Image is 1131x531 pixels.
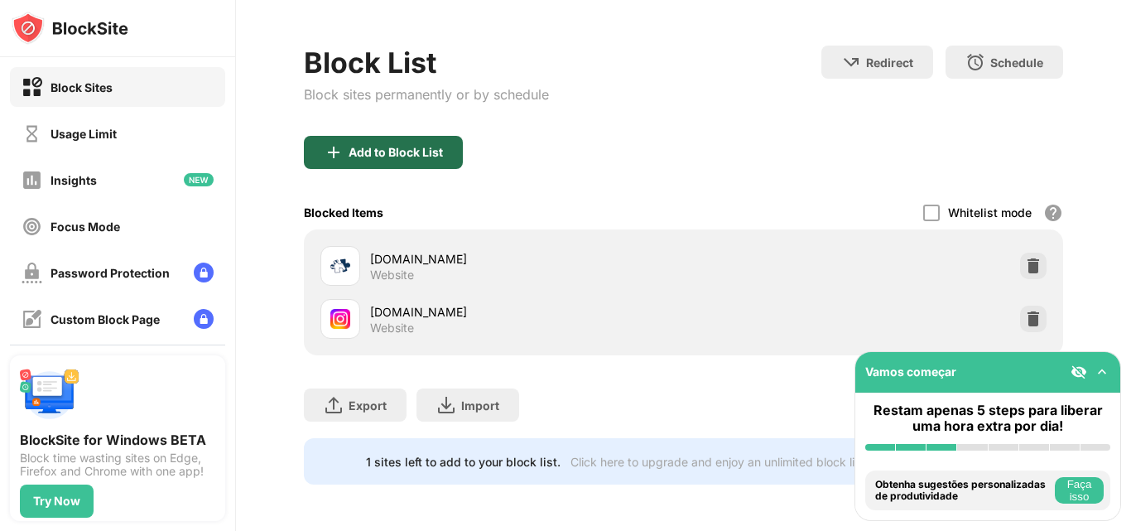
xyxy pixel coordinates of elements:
[194,263,214,282] img: lock-menu.svg
[1055,477,1104,504] button: Faça isso
[875,479,1051,503] div: Obtenha sugestões personalizadas de produtividade
[370,250,684,268] div: [DOMAIN_NAME]
[33,495,80,508] div: Try Now
[304,205,383,220] div: Blocked Items
[51,127,117,141] div: Usage Limit
[51,220,120,234] div: Focus Mode
[370,303,684,321] div: [DOMAIN_NAME]
[51,173,97,187] div: Insights
[51,266,170,280] div: Password Protection
[22,77,42,98] img: block-on.svg
[20,451,215,478] div: Block time wasting sites on Edge, Firefox and Chrome with one app!
[570,455,868,469] div: Click here to upgrade and enjoy an unlimited block list.
[20,365,79,425] img: push-desktop.svg
[1071,364,1087,380] img: eye-not-visible.svg
[22,263,42,283] img: password-protection-off.svg
[22,170,42,191] img: insights-off.svg
[20,432,215,448] div: BlockSite for Windows BETA
[12,12,128,45] img: logo-blocksite.svg
[194,309,214,329] img: lock-menu.svg
[865,364,956,379] div: Vamos começar
[304,46,549,80] div: Block List
[349,146,443,159] div: Add to Block List
[865,403,1110,434] div: Restam apenas 5 steps para liberar uma hora extra por dia!
[304,86,549,103] div: Block sites permanently or by schedule
[1094,364,1110,380] img: omni-setup-toggle.svg
[330,256,350,276] img: favicons
[51,312,160,326] div: Custom Block Page
[330,309,350,329] img: favicons
[184,173,214,186] img: new-icon.svg
[370,268,414,282] div: Website
[366,455,561,469] div: 1 sites left to add to your block list.
[22,309,42,330] img: customize-block-page-off.svg
[990,56,1043,70] div: Schedule
[866,56,913,70] div: Redirect
[370,321,414,335] div: Website
[948,205,1032,220] div: Whitelist mode
[22,123,42,144] img: time-usage-off.svg
[461,398,499,413] div: Import
[51,80,113,94] div: Block Sites
[349,398,387,413] div: Export
[22,216,42,237] img: focus-off.svg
